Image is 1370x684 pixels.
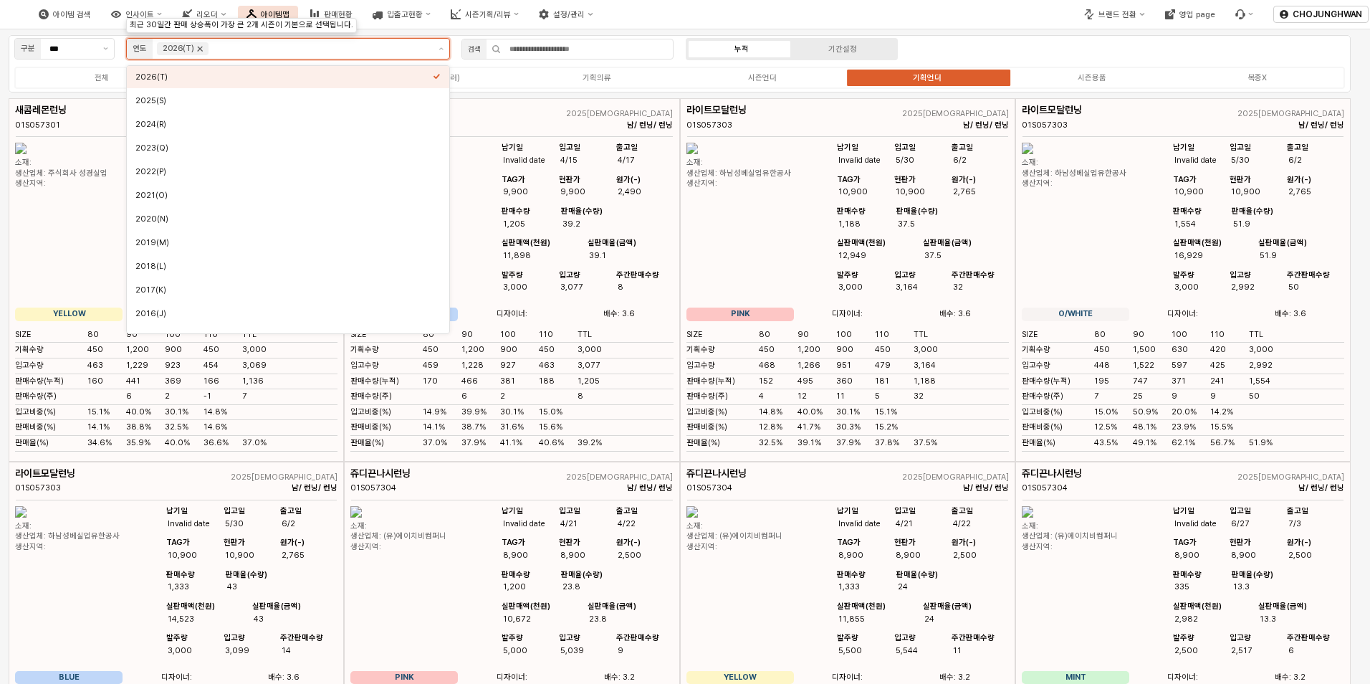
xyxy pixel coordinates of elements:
label: 기획의류 [514,72,679,84]
div: 기획언더 [913,73,942,82]
div: Remove 2026(T) [197,46,203,52]
div: 시즌용품 [1078,73,1106,82]
div: 2019(M) [135,237,433,248]
label: 전체 [19,72,184,84]
div: 2023(Q) [135,143,433,153]
label: 시즌용품 [1010,72,1174,84]
div: 누적 [734,44,749,54]
div: 구분 [21,42,35,55]
button: 제안 사항 표시 [97,39,114,59]
div: 인사이트 [102,6,171,23]
div: 2017(K) [135,285,433,295]
div: 설정/관리 [530,6,601,23]
label: 시즌언더 [680,72,845,84]
div: 2026(T) [163,42,194,55]
div: 2022(P) [135,166,433,177]
div: 2024(R) [135,119,433,130]
label: 복종X [1175,72,1340,84]
div: 리오더 [173,6,234,23]
div: 아이템 검색 [30,6,100,23]
div: 검색 [468,43,481,55]
div: 2016(J) [135,308,433,319]
div: 전체 [95,73,109,82]
div: 2026(T) [135,72,433,82]
div: 버그 제보 및 기능 개선 요청 [1227,6,1262,23]
div: 설정/관리 [553,10,585,19]
div: 기획의류 [583,73,611,82]
div: 판매현황 [301,6,361,23]
div: 연도 [133,42,147,55]
label: 기획언더 [845,72,1010,84]
label: 누적 [691,43,792,55]
div: 2015(I) [135,332,433,343]
div: 입출고현황 [387,10,423,19]
div: 2020(N) [135,214,433,224]
div: 아이템 검색 [53,10,91,19]
div: 인사이트 [125,10,154,19]
div: 판매현황 [324,10,353,19]
p: CHOJUNGHWAN [1293,9,1362,20]
div: 리오더 [196,10,218,19]
div: Select an option [127,65,449,334]
div: 브랜드 전환 [1098,10,1136,19]
label: 기간설정 [792,43,893,55]
div: 시즌기획/리뷰 [442,6,527,23]
div: 영업 page [1156,6,1224,23]
div: 시즌언더 [748,73,777,82]
div: 시즌기획/리뷰 [465,10,511,19]
div: 복종X [1247,73,1267,82]
div: 입출고현황 [364,6,439,23]
div: 아이템맵 [261,10,289,19]
div: 2018(L) [135,261,433,272]
div: 2025(S) [135,95,433,106]
div: 브랜드 전환 [1076,6,1153,23]
div: 2021(O) [135,190,433,201]
div: 기간설정 [828,44,857,54]
button: 제안 사항 표시 [433,39,449,59]
div: 아이템맵 [238,6,298,23]
div: 영업 page [1179,10,1215,19]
